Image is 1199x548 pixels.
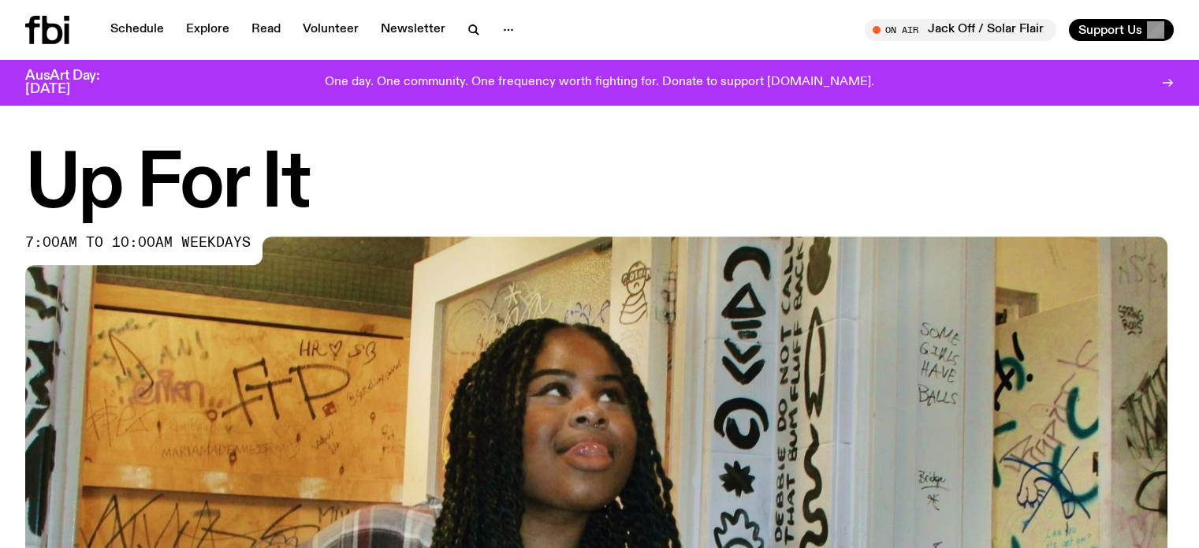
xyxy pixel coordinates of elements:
[325,76,874,90] p: One day. One community. One frequency worth fighting for. Donate to support [DOMAIN_NAME].
[25,237,251,249] span: 7:00am to 10:00am weekdays
[865,19,1056,41] button: On AirJack Off / Solar Flair
[101,19,173,41] a: Schedule
[371,19,455,41] a: Newsletter
[1069,19,1174,41] button: Support Us
[25,69,126,96] h3: AusArt Day: [DATE]
[177,19,239,41] a: Explore
[242,19,290,41] a: Read
[25,150,1174,221] h1: Up For It
[293,19,368,41] a: Volunteer
[1078,23,1142,37] span: Support Us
